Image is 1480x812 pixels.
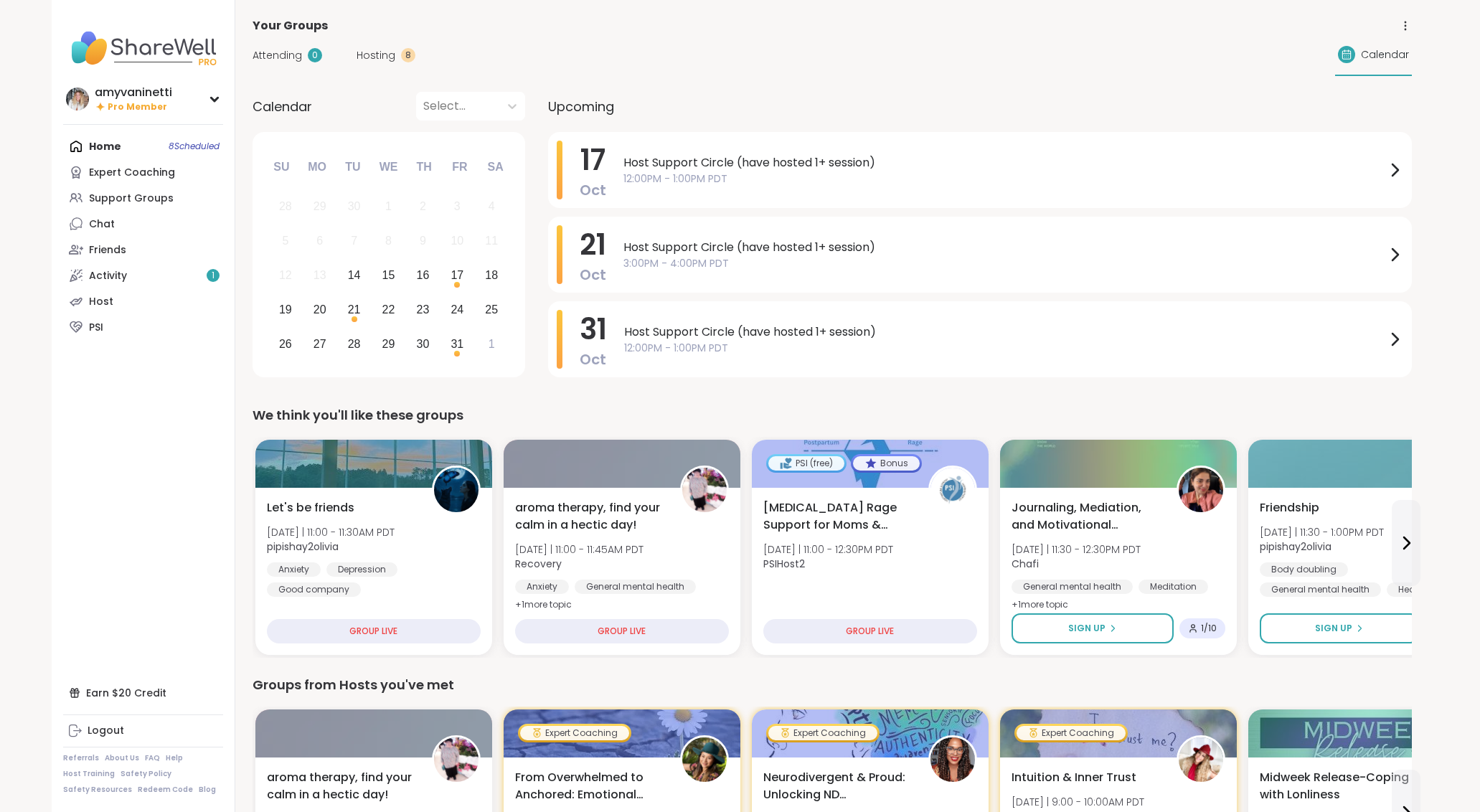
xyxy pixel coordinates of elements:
div: Choose Friday, October 31st, 2025 [442,329,473,359]
span: Host Support Circle (have hosted 1+ session) [623,154,1386,171]
a: Blog [199,785,216,795]
img: pipishay2olivia [434,468,479,512]
b: Recovery [515,557,562,571]
div: 7 [351,231,357,250]
span: [DATE] | 11:00 - 11:30AM PDT [267,525,395,539]
div: Choose Friday, October 17th, 2025 [442,260,473,291]
div: Not available Tuesday, September 30th, 2025 [339,192,369,222]
div: Choose Saturday, October 25th, 2025 [476,294,507,325]
a: PSI [63,314,223,340]
span: Calendar [1361,47,1409,62]
span: Host Support Circle (have hosted 1+ session) [624,324,1386,341]
div: Choose Monday, October 27th, 2025 [304,329,335,359]
div: 21 [348,300,361,319]
div: Groups from Hosts you've met [253,675,1412,695]
div: 12 [279,265,292,285]
div: 28 [348,334,361,354]
span: Midweek Release-Coping with Lonliness [1260,769,1409,803]
span: 1 / 10 [1201,623,1217,634]
a: Support Groups [63,185,223,211]
a: About Us [105,753,139,763]
div: Choose Thursday, October 16th, 2025 [407,260,438,291]
div: We [372,151,404,183]
div: 22 [382,300,395,319]
div: Good company [267,582,361,597]
img: CLove [1179,737,1223,782]
div: Not available Sunday, September 28th, 2025 [270,192,301,222]
a: FAQ [145,753,160,763]
div: Fr [444,151,476,183]
div: Choose Sunday, October 26th, 2025 [270,329,301,359]
div: Healing [1387,582,1443,597]
span: Upcoming [548,97,614,116]
div: Not available Friday, October 3rd, 2025 [442,192,473,222]
div: 0 [308,48,322,62]
button: Sign Up [1260,613,1419,643]
span: Oct [580,180,606,200]
a: Friends [63,237,223,263]
span: [MEDICAL_DATA] Rage Support for Moms & Birthing People [763,499,913,534]
div: 23 [417,300,430,319]
img: Chafi [1179,468,1223,512]
span: Intuition & Inner Trust [1012,769,1136,786]
div: Not available Saturday, October 11th, 2025 [476,226,507,257]
div: Meditation [1139,580,1208,594]
div: Th [408,151,440,183]
div: Support Groups [89,192,174,206]
span: [DATE] | 11:00 - 12:30PM PDT [763,542,893,557]
div: Choose Friday, October 24th, 2025 [442,294,473,325]
div: Choose Monday, October 20th, 2025 [304,294,335,325]
span: Neurodivergent & Proud: Unlocking ND Superpowers [763,769,913,803]
a: Logout [63,718,223,744]
a: Redeem Code [138,785,193,795]
div: Mo [301,151,333,183]
div: General mental health [575,580,696,594]
div: 31 [451,334,463,354]
span: 1 [212,270,215,282]
span: aroma therapy, find your calm in a hectic day! [267,769,416,803]
a: Safety Resources [63,785,132,795]
div: Chat [89,217,115,232]
div: 24 [451,300,463,319]
div: Friends [89,243,126,258]
div: Not available Monday, October 6th, 2025 [304,226,335,257]
div: Bonus [853,456,920,471]
div: PSI (free) [768,456,844,471]
div: Not available Tuesday, October 7th, 2025 [339,226,369,257]
div: PSI [89,321,103,335]
span: [DATE] | 9:00 - 10:00AM PDT [1012,795,1144,809]
img: Recovery [434,737,479,782]
span: 12:00PM - 1:00PM PDT [624,341,1386,356]
b: PSIHost2 [763,557,805,571]
div: Not available Monday, September 29th, 2025 [304,192,335,222]
div: Expert Coaching [768,726,877,740]
div: GROUP LIVE [763,619,977,643]
a: Activity1 [63,263,223,288]
div: Choose Wednesday, October 22nd, 2025 [373,294,404,325]
div: Depression [326,562,397,577]
div: We think you'll like these groups [253,405,1412,425]
span: Attending [253,48,302,63]
span: Journaling, Mediation, and Motivational Reading [1012,499,1161,534]
div: 1 [489,334,495,354]
span: [DATE] | 11:30 - 1:00PM PDT [1260,525,1384,539]
div: 27 [314,334,326,354]
a: Referrals [63,753,99,763]
div: Not available Saturday, October 4th, 2025 [476,192,507,222]
b: pipishay2olivia [267,539,339,554]
div: 19 [279,300,292,319]
div: General mental health [1012,580,1133,594]
div: Choose Wednesday, October 29th, 2025 [373,329,404,359]
div: Choose Wednesday, October 15th, 2025 [373,260,404,291]
div: Not available Friday, October 10th, 2025 [442,226,473,257]
span: 17 [580,140,605,180]
div: Not available Thursday, October 9th, 2025 [407,226,438,257]
div: 28 [279,197,292,216]
div: Logout [88,724,124,738]
div: 8 [401,48,415,62]
span: Your Groups [253,17,328,34]
div: Choose Saturday, November 1st, 2025 [476,329,507,359]
span: [DATE] | 11:00 - 11:45AM PDT [515,542,644,557]
span: Sign Up [1315,622,1352,635]
a: Host Training [63,769,115,779]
